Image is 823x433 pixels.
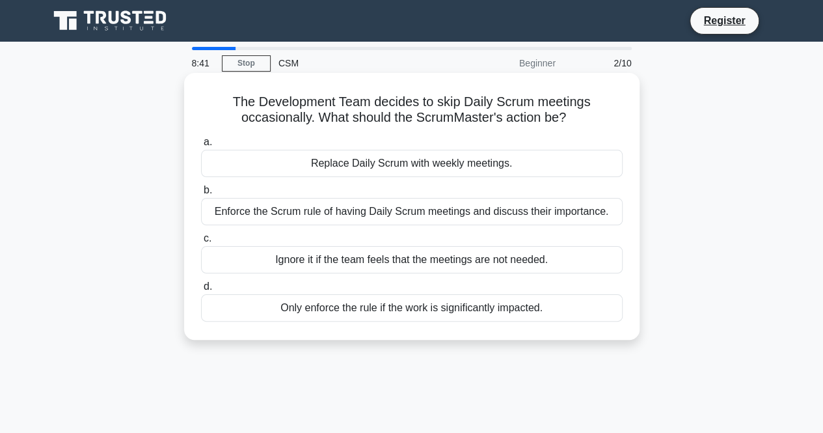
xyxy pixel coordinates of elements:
[450,50,563,76] div: Beginner
[204,184,212,195] span: b.
[222,55,271,72] a: Stop
[201,294,623,322] div: Only enforce the rule if the work is significantly impacted.
[184,50,222,76] div: 8:41
[201,150,623,177] div: Replace Daily Scrum with weekly meetings.
[695,12,753,29] a: Register
[271,50,450,76] div: CSM
[201,246,623,273] div: Ignore it if the team feels that the meetings are not needed.
[200,94,624,126] h5: The Development Team decides to skip Daily Scrum meetings occasionally. What should the ScrumMast...
[201,198,623,225] div: Enforce the Scrum rule of having Daily Scrum meetings and discuss their importance.
[204,281,212,292] span: d.
[204,136,212,147] span: a.
[563,50,640,76] div: 2/10
[204,232,211,244] span: c.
